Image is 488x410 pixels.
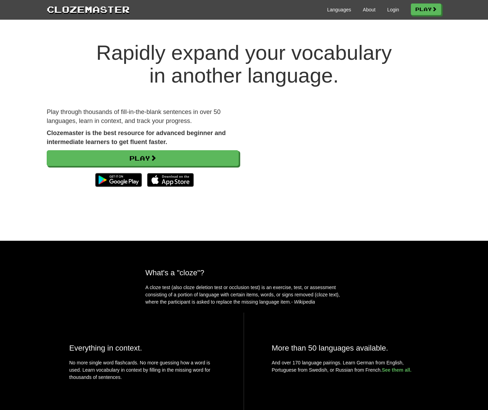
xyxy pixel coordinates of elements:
[47,150,239,166] a: Play
[69,359,216,384] p: No more single word flashcards. No more guessing how a word is used. Learn vocabulary in context ...
[92,170,145,190] img: Get it on Google Play
[272,359,419,374] p: And over 170 language pairings. Learn German from English, Portuguese from Swedish, or Russian fr...
[291,299,315,305] em: - Wikipedia
[147,173,194,187] img: Download_on_the_App_Store_Badge_US-UK_135x40-25178aeef6eb6b83b96f5f2d004eda3bffbb37122de64afbaef7...
[363,6,376,13] a: About
[387,6,399,13] a: Login
[47,108,239,125] p: Play through thousands of fill-in-the-blank sentences in over 50 languages, learn in context, and...
[272,344,419,352] h2: More than 50 languages available.
[47,130,226,145] strong: Clozemaster is the best resource for advanced beginner and intermediate learners to get fluent fa...
[69,344,216,352] h2: Everything in context.
[382,367,412,373] a: See them all.
[145,284,343,306] p: A cloze test (also cloze deletion test or occlusion test) is an exercise, test, or assessment con...
[327,6,351,13] a: Languages
[47,3,130,16] a: Clozemaster
[145,268,343,277] h2: What's a "cloze"?
[411,3,441,15] a: Play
